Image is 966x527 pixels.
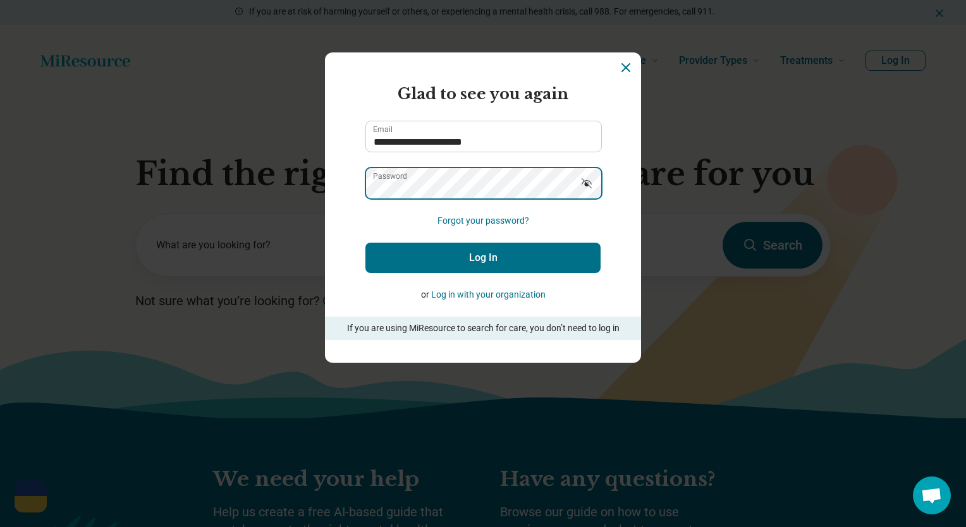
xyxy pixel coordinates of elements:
[573,167,601,198] button: Show password
[365,243,601,273] button: Log In
[325,52,641,363] section: Login Dialog
[431,288,546,301] button: Log in with your organization
[343,322,623,335] p: If you are using MiResource to search for care, you don’t need to log in
[365,83,601,106] h2: Glad to see you again
[365,288,601,301] p: or
[437,214,529,227] button: Forgot your password?
[373,126,393,133] label: Email
[618,60,633,75] button: Dismiss
[373,173,407,180] label: Password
